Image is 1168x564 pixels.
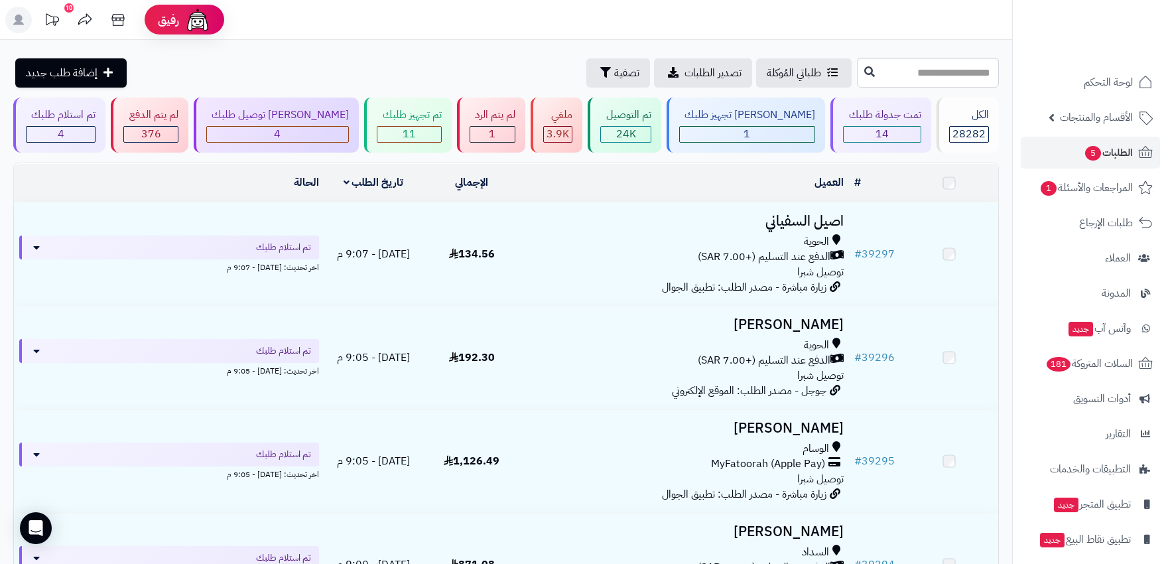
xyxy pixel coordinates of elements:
[207,127,348,142] div: 4
[403,126,416,142] span: 11
[1106,425,1131,443] span: التقارير
[206,107,349,123] div: [PERSON_NAME] توصيل طلبك
[1060,108,1133,127] span: الأقسام والمنتجات
[843,107,921,123] div: تمت جدولة طلبك
[1078,23,1155,51] img: logo-2.png
[679,107,815,123] div: [PERSON_NAME] تجهيز طلبك
[470,127,515,142] div: 1
[1102,284,1131,303] span: المدونة
[15,58,127,88] a: إضافة طلب جديد
[1046,356,1071,372] span: 181
[1039,178,1133,197] span: المراجعات والأسئلة
[123,107,178,123] div: لم يتم الدفع
[1021,313,1160,344] a: وآتس آبجديد
[934,98,1002,153] a: الكل28282
[449,246,495,262] span: 134.56
[526,524,843,539] h3: [PERSON_NAME]
[274,126,281,142] span: 4
[256,344,311,358] span: تم استلام طلبك
[654,58,752,88] a: تصدير الطلبات
[344,175,404,190] a: تاريخ الطلب
[337,350,410,366] span: [DATE] - 9:05 م
[585,98,663,153] a: تم التوصيل 24K
[854,350,862,366] span: #
[952,126,986,142] span: 28282
[802,545,829,560] span: السداد
[797,264,844,280] span: توصيل شبرا
[20,512,52,544] div: Open Intercom Messenger
[828,98,933,153] a: تمت جدولة طلبك 14
[191,98,361,153] a: [PERSON_NAME] توصيل طلبك 4
[854,175,861,190] a: #
[1021,277,1160,309] a: المدونة
[854,453,895,469] a: #39295
[672,383,826,399] span: جوجل - مصدر الطلب: الموقع الإلكتروني
[1021,348,1160,380] a: السلات المتروكة181
[616,126,636,142] span: 24K
[294,175,319,190] a: الحالة
[526,421,843,436] h3: [PERSON_NAME]
[1079,214,1133,232] span: طلبات الإرجاع
[854,246,862,262] span: #
[844,127,920,142] div: 14
[1069,322,1093,336] span: جديد
[256,448,311,461] span: تم استلام طلبك
[1021,383,1160,415] a: أدوات التسويق
[526,317,843,332] h3: [PERSON_NAME]
[256,241,311,254] span: تم استلام طلبك
[797,471,844,487] span: توصيل شبرا
[124,127,177,142] div: 376
[804,234,829,249] span: الحوية
[601,127,650,142] div: 24001
[544,127,572,142] div: 3870
[1054,498,1078,512] span: جديد
[1021,418,1160,450] a: التقارير
[1105,249,1131,267] span: العملاء
[1021,66,1160,98] a: لوحة التحكم
[1050,460,1131,478] span: التطبيقات والخدمات
[1073,389,1131,408] span: أدوات التسويق
[337,453,410,469] span: [DATE] - 9:05 م
[543,107,572,123] div: ملغي
[1040,533,1065,547] span: جديد
[11,98,108,153] a: تم استلام طلبك 4
[361,98,454,153] a: تم تجهيز طلبك 11
[698,353,830,368] span: الدفع عند التسليم (+7.00 SAR)
[876,126,889,142] span: 14
[470,107,515,123] div: لم يتم الرد
[1021,488,1160,520] a: تطبيق المتجرجديد
[449,350,495,366] span: 192.30
[711,457,825,472] span: MyFatoorah (Apple Pay)
[444,453,499,469] span: 1,126.49
[804,338,829,353] span: الحوية
[684,65,742,81] span: تصدير الطلبات
[664,98,828,153] a: [PERSON_NAME] تجهيز طلبك 1
[586,58,650,88] button: تصفية
[1084,143,1133,162] span: الطلبات
[141,126,161,142] span: 376
[1021,172,1160,204] a: المراجعات والأسئلة1
[1045,354,1133,373] span: السلات المتروكة
[1039,530,1131,549] span: تطبيق نقاط البيع
[767,65,821,81] span: طلباتي المُوكلة
[528,98,585,153] a: ملغي 3.9K
[814,175,844,190] a: العميل
[108,98,190,153] a: لم يتم الدفع 376
[19,259,319,273] div: اخر تحديث: [DATE] - 9:07 م
[614,65,639,81] span: تصفية
[854,350,895,366] a: #39296
[35,7,68,36] a: تحديثات المنصة
[454,98,528,153] a: لم يتم الرد 1
[19,363,319,377] div: اخر تحديث: [DATE] - 9:05 م
[1021,453,1160,485] a: التطبيقات والخدمات
[64,3,74,13] div: 10
[756,58,852,88] a: طلباتي المُوكلة
[547,126,569,142] span: 3.9K
[377,127,440,142] div: 11
[698,249,830,265] span: الدفع عند التسليم (+7.00 SAR)
[184,7,211,33] img: ai-face.png
[26,107,96,123] div: تم استلام طلبك
[1021,524,1160,555] a: تطبيق نقاط البيعجديد
[1067,319,1131,338] span: وآتس آب
[489,126,495,142] span: 1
